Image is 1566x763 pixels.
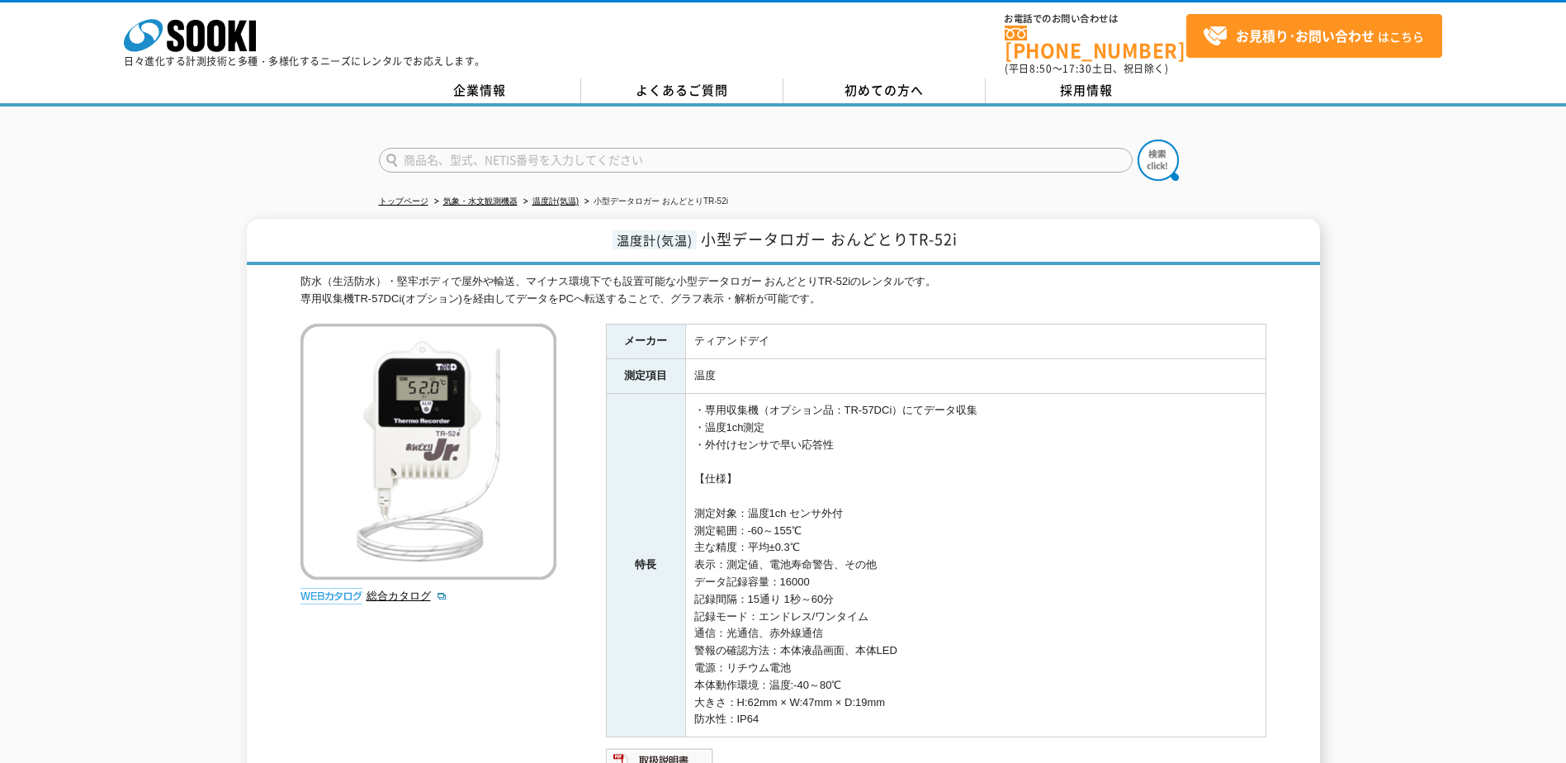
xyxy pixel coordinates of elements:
[613,230,697,249] span: 温度計(気温)
[986,78,1188,103] a: 採用情報
[685,394,1266,737] td: ・専用収集機（オプション品：TR-57DCi）にてデータ収集 ・温度1ch測定 ・外付けセンサで早い応答性 【仕様】 測定対象：温度1ch センサ外付 測定範囲：-60～155℃ 主な精度：平均...
[685,359,1266,394] td: 温度
[1005,14,1186,24] span: お電話でのお問い合わせは
[845,81,924,99] span: 初めての方へ
[300,588,362,604] img: webカタログ
[1005,61,1168,76] span: (平日 ～ 土日、祝日除く)
[606,325,685,359] th: メーカー
[379,78,581,103] a: 企業情報
[379,148,1133,173] input: 商品名、型式、NETIS番号を入力してください
[367,590,447,602] a: 総合カタログ
[685,325,1266,359] td: ティアンドデイ
[443,197,518,206] a: 気象・水文観測機器
[300,273,1266,308] div: 防水（生活防水）・堅牢ボディで屋外や輸送、マイナス環境下でも設置可能な小型データロガー おんどとりTR-52iのレンタルです。 専用収集機TR-57DCi(オプション)を経由してデータをPCへ転...
[300,324,556,580] img: 小型データロガー おんどとりTR-52i
[1138,140,1179,181] img: btn_search.png
[1062,61,1092,76] span: 17:30
[532,197,580,206] a: 温度計(気温)
[581,193,728,211] li: 小型データロガー おんどとりTR-52i
[379,197,428,206] a: トップページ
[581,78,783,103] a: よくあるご質問
[1236,26,1374,45] strong: お見積り･お問い合わせ
[701,228,958,250] span: 小型データロガー おんどとりTR-52i
[124,56,485,66] p: 日々進化する計測技術と多種・多様化するニーズにレンタルでお応えします。
[1203,24,1424,49] span: はこちら
[1005,26,1186,59] a: [PHONE_NUMBER]
[1029,61,1053,76] span: 8:50
[783,78,986,103] a: 初めての方へ
[1186,14,1442,58] a: お見積り･お問い合わせはこちら
[606,394,685,737] th: 特長
[606,359,685,394] th: 測定項目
